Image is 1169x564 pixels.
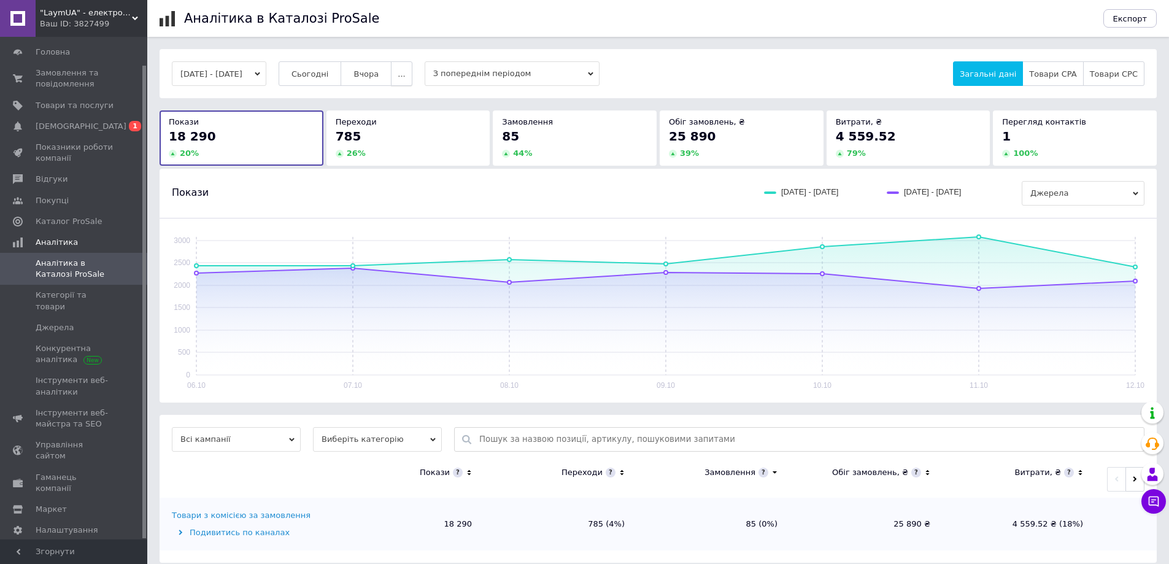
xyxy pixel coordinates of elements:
text: 3000 [174,236,190,245]
text: 09.10 [657,381,675,390]
text: 2500 [174,258,190,267]
button: Товари CPA [1022,61,1083,86]
span: Всі кампанії [172,427,301,452]
button: Чат з покупцем [1141,489,1166,514]
td: 25 890 ₴ [790,498,943,550]
span: Витрати, ₴ [836,117,882,126]
span: Джерела [36,322,74,333]
div: Замовлення [704,467,755,478]
span: Переходи [336,117,377,126]
button: ... [391,61,412,86]
div: Покази [420,467,450,478]
span: 79 % [847,149,866,158]
span: ... [398,69,405,79]
span: Головна [36,47,70,58]
span: Джерела [1022,181,1144,206]
text: 2000 [174,281,190,290]
button: Загальні дані [953,61,1023,86]
button: Товари CPC [1083,61,1144,86]
span: 26 % [347,149,366,158]
div: Подивитись по каналах [172,527,328,538]
h1: Аналітика в Каталозі ProSale [184,11,379,26]
text: 08.10 [500,381,519,390]
span: "LaymUA" - електроніка від перевірених брендів! [40,7,132,18]
button: Експорт [1103,9,1157,28]
td: 85 (0%) [637,498,790,550]
span: Обіг замовлень, ₴ [669,117,745,126]
span: Виберіть категорію [313,427,442,452]
button: [DATE] - [DATE] [172,61,266,86]
span: Замовлення та повідомлення [36,68,114,90]
text: 10.10 [813,381,831,390]
div: Витрати, ₴ [1014,467,1061,478]
td: 4 559.52 ₴ (18%) [943,498,1095,550]
span: Товари CPA [1029,69,1076,79]
span: 1 [1002,129,1011,144]
span: Аналітика в Каталозі ProSale [36,258,114,280]
text: 07.10 [344,381,362,390]
td: 18 290 [331,498,484,550]
text: 1500 [174,303,190,312]
span: Покази [172,186,209,199]
span: Показники роботи компанії [36,142,114,164]
span: Сьогодні [291,69,329,79]
span: 85 [502,129,519,144]
span: Конкурентна аналітика [36,343,114,365]
span: 18 290 [169,129,216,144]
div: Обіг замовлень, ₴ [832,467,908,478]
span: 20 % [180,149,199,158]
span: Інструменти веб-майстра та SEO [36,408,114,430]
text: 0 [186,371,190,379]
span: Товари CPC [1090,69,1138,79]
span: [DEMOGRAPHIC_DATA] [36,121,126,132]
span: Покупці [36,195,69,206]
button: Вчора [341,61,392,86]
text: 11.10 [970,381,988,390]
span: 4 559.52 [836,129,896,144]
span: Каталог ProSale [36,216,102,227]
text: 500 [178,348,190,357]
input: Пошук за назвою позиції, артикулу, пошуковими запитами [479,428,1138,451]
span: Категорії та товари [36,290,114,312]
span: Перегляд контактів [1002,117,1086,126]
span: 1 [129,121,141,131]
div: Переходи [561,467,603,478]
span: Налаштування [36,525,98,536]
span: 25 890 [669,129,716,144]
span: 100 % [1013,149,1038,158]
text: 1000 [174,326,190,334]
span: Товари та послуги [36,100,114,111]
text: 12.10 [1126,381,1144,390]
span: 44 % [513,149,532,158]
button: Сьогодні [279,61,342,86]
span: Гаманець компанії [36,472,114,494]
span: Відгуки [36,174,68,185]
span: З попереднім періодом [425,61,600,86]
span: 785 [336,129,361,144]
text: 06.10 [187,381,206,390]
span: Маркет [36,504,67,515]
span: Експорт [1113,14,1148,23]
span: 39 % [680,149,699,158]
span: Покази [169,117,199,126]
span: Інструменти веб-аналітики [36,375,114,397]
td: 785 (4%) [484,498,637,550]
div: Товари з комісією за замовлення [172,510,311,521]
span: Аналітика [36,237,78,248]
span: Замовлення [502,117,553,126]
div: Ваш ID: 3827499 [40,18,147,29]
span: Управління сайтом [36,439,114,462]
span: Загальні дані [960,69,1016,79]
span: Вчора [353,69,379,79]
